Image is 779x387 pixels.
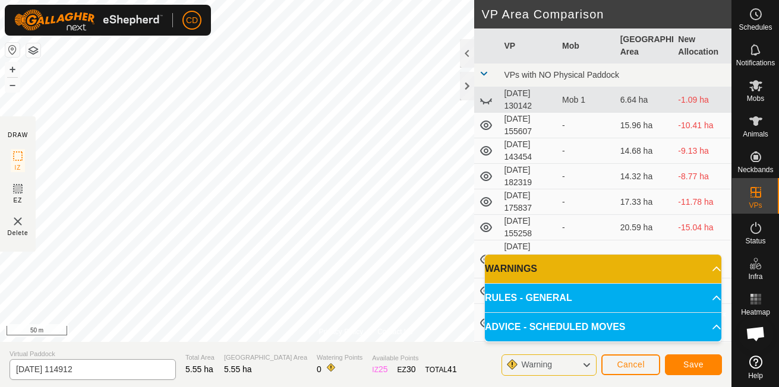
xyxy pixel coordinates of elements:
[485,255,721,283] p-accordion-header: WARNINGS
[673,138,731,164] td: -9.13 ha
[485,262,537,276] span: WARNINGS
[665,354,722,375] button: Save
[186,14,198,27] span: CD
[616,87,674,113] td: 6.64 ha
[14,9,163,31] img: Gallagher Logo
[616,138,674,164] td: 14.68 ha
[406,364,416,374] span: 30
[673,164,731,189] td: -8.77 ha
[372,363,387,376] div: IZ
[224,353,307,363] span: [GEOGRAPHIC_DATA] Area
[743,131,768,138] span: Animals
[562,170,611,183] div: -
[616,215,674,240] td: 20.59 ha
[562,94,611,106] div: Mob 1
[5,62,20,77] button: +
[562,119,611,132] div: -
[673,87,731,113] td: -1.09 ha
[747,95,764,102] span: Mobs
[425,363,457,376] div: TOTAL
[673,215,731,240] td: -15.04 ha
[499,164,557,189] td: [DATE] 182319
[5,78,20,92] button: –
[562,145,611,157] div: -
[185,353,215,363] span: Total Area
[738,316,774,351] div: Open chat
[616,164,674,189] td: 14.32 ha
[8,131,28,139] div: DRAW
[741,309,770,316] span: Heatmap
[398,363,416,376] div: EZ
[683,360,704,369] span: Save
[673,189,731,215] td: -11.78 ha
[745,237,765,245] span: Status
[499,138,557,164] td: [DATE] 143454
[11,214,25,229] img: VP
[10,349,176,359] span: Virtual Paddock
[562,221,611,234] div: -
[499,87,557,113] td: [DATE] 130142
[14,196,23,205] span: EZ
[748,372,763,379] span: Help
[318,326,363,337] a: Privacy Policy
[562,253,611,265] div: -
[372,353,456,363] span: Available Points
[736,59,775,66] span: Notifications
[447,364,457,374] span: 41
[499,240,557,278] td: [DATE] 155258-VP001
[749,202,762,209] span: VPs
[15,163,21,172] span: IZ
[739,24,772,31] span: Schedules
[499,28,557,64] th: VP
[499,113,557,138] td: [DATE] 155607
[601,354,660,375] button: Cancel
[673,28,731,64] th: New Allocation
[616,28,674,64] th: [GEOGRAPHIC_DATA] Area
[616,189,674,215] td: 17.33 ha
[732,351,779,384] a: Help
[481,7,731,21] h2: VP Area Comparison
[379,364,388,374] span: 25
[504,70,619,80] span: VPs with NO Physical Paddock
[673,113,731,138] td: -10.41 ha
[26,43,40,58] button: Map Layers
[317,364,321,374] span: 0
[499,189,557,215] td: [DATE] 175837
[616,113,674,138] td: 15.96 ha
[521,360,552,369] span: Warning
[317,353,362,363] span: Watering Points
[224,364,252,374] span: 5.55 ha
[737,166,773,173] span: Neckbands
[562,196,611,208] div: -
[617,360,645,369] span: Cancel
[557,28,616,64] th: Mob
[673,240,731,278] td: -18.31 ha
[499,215,557,240] td: [DATE] 155258
[8,229,29,237] span: Delete
[377,326,412,337] a: Contact Us
[485,320,625,334] span: ADVICE - SCHEDULED MOVES
[485,291,572,305] span: RULES - GENERAL
[185,364,213,374] span: 5.55 ha
[748,273,762,280] span: Infra
[485,313,721,341] p-accordion-header: ADVICE - SCHEDULED MOVES
[616,240,674,278] td: 23.86 ha
[485,284,721,312] p-accordion-header: RULES - GENERAL
[5,43,20,57] button: Reset Map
